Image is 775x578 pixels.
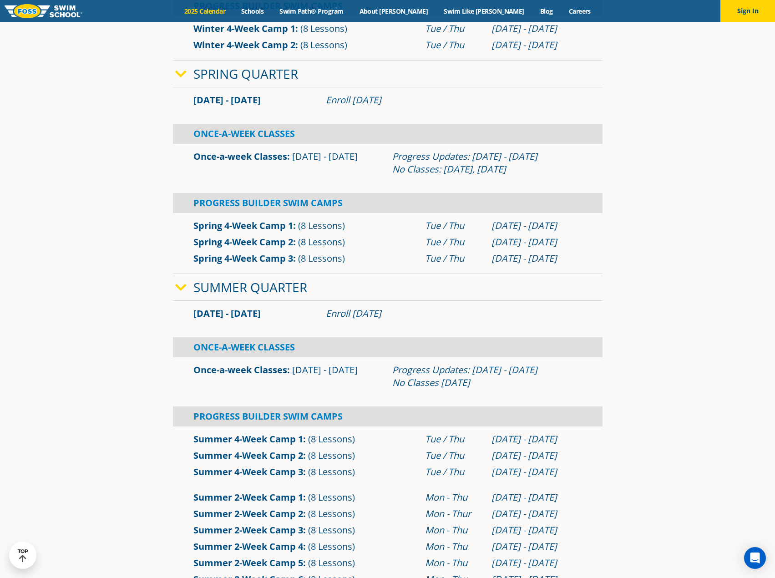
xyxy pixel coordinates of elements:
div: Once-A-Week Classes [173,337,603,357]
span: (8 Lessons) [308,466,355,478]
div: Tue / Thu [425,433,482,446]
div: Enroll [DATE] [326,94,582,106]
div: [DATE] - [DATE] [491,39,582,51]
div: TOP [18,548,28,563]
span: (8 Lessons) [308,524,355,536]
a: Summer 2-Week Camp 3 [193,524,303,536]
a: Summer 2-Week Camp 1 [193,491,303,503]
a: Careers [561,7,598,15]
a: Summer Quarter [193,279,307,296]
span: (8 Lessons) [308,557,355,569]
div: Progress Builder Swim Camps [173,406,603,426]
div: [DATE] - [DATE] [491,507,582,520]
div: Open Intercom Messenger [744,547,766,569]
a: Winter 4-Week Camp 1 [193,22,295,35]
div: Progress Builder Swim Camps [173,193,603,213]
a: Swim Path® Program [272,7,351,15]
img: FOSS Swim School Logo [5,4,82,18]
span: (8 Lessons) [298,236,345,248]
span: (8 Lessons) [308,449,355,461]
div: Mon - Thu [425,557,482,569]
div: [DATE] - [DATE] [491,557,582,569]
div: Tue / Thu [425,466,482,478]
div: [DATE] - [DATE] [491,22,582,35]
span: (8 Lessons) [300,22,347,35]
a: About [PERSON_NAME] [351,7,436,15]
a: Spring 4-Week Camp 2 [193,236,293,248]
a: Swim Like [PERSON_NAME] [436,7,532,15]
div: [DATE] - [DATE] [491,219,582,232]
a: 2025 Calendar [177,7,233,15]
div: Mon - Thur [425,507,482,520]
a: Spring 4-Week Camp 1 [193,219,293,232]
span: (8 Lessons) [308,433,355,445]
a: Summer 4-Week Camp 1 [193,433,303,445]
a: Schools [233,7,272,15]
div: Tue / Thu [425,219,482,232]
span: [DATE] - [DATE] [292,150,358,162]
div: [DATE] - [DATE] [491,524,582,537]
div: Tue / Thu [425,449,482,462]
span: (8 Lessons) [308,491,355,503]
div: [DATE] - [DATE] [491,449,582,462]
span: (8 Lessons) [298,219,345,232]
div: [DATE] - [DATE] [491,236,582,248]
a: Summer 4-Week Camp 3 [193,466,303,478]
span: (8 Lessons) [300,39,347,51]
div: Tue / Thu [425,39,482,51]
span: [DATE] - [DATE] [193,307,261,319]
div: Mon - Thu [425,540,482,553]
a: Once-a-week Classes [193,150,287,162]
div: [DATE] - [DATE] [491,466,582,478]
a: Spring 4-Week Camp 3 [193,252,293,264]
div: [DATE] - [DATE] [491,433,582,446]
a: Summer 4-Week Camp 2 [193,449,303,461]
span: (8 Lessons) [308,507,355,520]
div: Tue / Thu [425,236,482,248]
div: Once-A-Week Classes [173,124,603,144]
span: [DATE] - [DATE] [193,94,261,106]
span: (8 Lessons) [298,252,345,264]
span: [DATE] - [DATE] [292,364,358,376]
a: Summer 2-Week Camp 5 [193,557,303,569]
div: [DATE] - [DATE] [491,252,582,265]
div: [DATE] - [DATE] [491,540,582,553]
div: Mon - Thu [425,524,482,537]
span: (8 Lessons) [308,540,355,553]
a: Once-a-week Classes [193,364,287,376]
a: Spring Quarter [193,65,298,82]
a: Summer 2-Week Camp 4 [193,540,303,553]
div: Mon - Thu [425,491,482,504]
div: Tue / Thu [425,22,482,35]
div: Enroll [DATE] [326,307,582,320]
a: Blog [532,7,561,15]
div: Progress Updates: [DATE] - [DATE] No Classes [DATE] [392,364,582,389]
div: Tue / Thu [425,252,482,265]
div: Progress Updates: [DATE] - [DATE] No Classes: [DATE], [DATE] [392,150,582,176]
a: Winter 4-Week Camp 2 [193,39,295,51]
a: Summer 2-Week Camp 2 [193,507,303,520]
div: [DATE] - [DATE] [491,491,582,504]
